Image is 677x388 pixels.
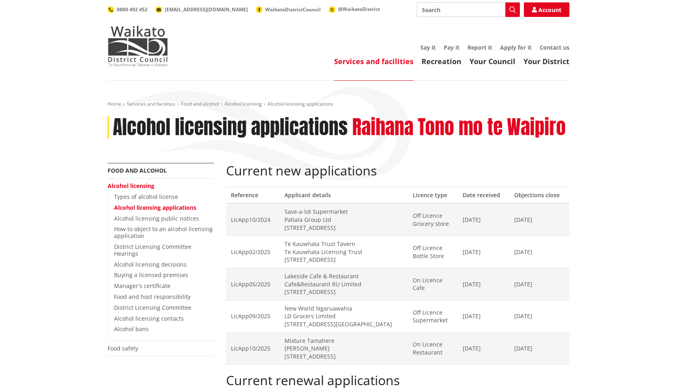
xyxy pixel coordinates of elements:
[224,100,262,107] a: Alcohol licensing
[256,6,321,13] a: WaikatoDistrictCouncil
[181,100,219,107] a: Food and alcohol
[108,101,569,108] nav: breadcrumb
[108,6,147,13] a: 0800 492 452
[268,100,333,107] span: Alcohol licensing applications
[226,268,280,300] td: LicApp05/2025
[458,187,509,203] th: Date received
[108,100,121,107] a: Home
[408,332,458,365] td: On Licence Restaurant
[509,268,569,300] td: [DATE]
[226,163,569,178] h2: Current new applications
[280,300,407,332] td: New World Ngaruawahia LD Grocers Limited [STREET_ADDRESS][GEOGRAPHIC_DATA]
[444,44,459,51] a: Pay it
[226,203,280,236] td: LicApp10/2024
[509,187,569,203] th: Objections close
[280,203,407,236] td: Save-a-lot Supermarket Patiala Group Ltd [STREET_ADDRESS]
[280,332,407,365] td: Mixture Tamahere [PERSON_NAME] [STREET_ADDRESS]
[523,56,569,66] a: Your District
[114,204,196,211] a: Alcohol licensing applications
[458,268,509,300] td: [DATE]
[108,344,138,352] a: Food safety
[467,44,492,51] a: Report it
[458,300,509,332] td: [DATE]
[408,300,458,332] td: Off Licence Supermarket
[114,193,178,200] a: Types of alcohol license
[226,236,280,268] td: LicApp02/2025
[500,44,532,51] a: Apply for it
[408,236,458,268] td: Off Licence Bottle Store
[114,293,191,300] a: Food and host responsibility
[226,332,280,365] td: LicApp10/2025
[280,187,407,203] th: Applicant details
[114,215,199,222] a: Alcohol licensing public notices
[113,116,348,139] h1: Alcohol licensing applications
[226,373,569,388] h2: Current renewal applications
[280,236,407,268] td: Te Kauwhata Trust Tavern Te Kauwhata Licensing Trust [STREET_ADDRESS]
[114,225,213,240] a: How to object to an alcohol licensing application
[408,203,458,236] td: Off Licence Grocery store
[422,56,461,66] a: Recreation
[114,271,188,279] a: Buying a licensed premises
[280,268,407,300] td: Lakeside Cafe & Restaurant Cafe&Restaurant RU Limited [STREET_ADDRESS]
[108,26,168,66] img: Waikato District Council - Te Kaunihera aa Takiwaa o Waikato
[114,325,149,333] a: Alcohol bans
[352,116,566,139] h2: Raihana Tono mo te Waipiro
[114,304,191,311] a: District Licensing Committee
[114,243,191,257] a: District Licensing Committee Hearings
[509,203,569,236] td: [DATE]
[114,261,187,268] a: Alcohol licensing decisions
[420,44,436,51] a: Say it
[408,268,458,300] td: On Licence Cafe
[524,2,569,17] a: Account
[509,236,569,268] td: [DATE]
[226,187,280,203] th: Reference
[540,44,569,51] a: Contact us
[458,203,509,236] td: [DATE]
[114,315,184,322] a: Alcohol licensing contacts
[114,282,170,290] a: Manager's certificate
[265,6,321,13] span: WaikatoDistrictCouncil
[469,56,515,66] a: Your Council
[334,56,413,66] a: Services and facilities
[417,2,520,17] input: Search input
[117,6,147,13] span: 0800 492 452
[108,167,167,174] a: Food and alcohol
[226,300,280,332] td: LicApp09/2025
[108,182,154,190] a: Alcohol licensing
[127,100,175,107] a: Services and facilities
[165,6,248,13] span: [EMAIL_ADDRESS][DOMAIN_NAME]
[338,6,380,13] span: @WaikatoDistrict
[329,6,380,13] a: @WaikatoDistrict
[458,236,509,268] td: [DATE]
[509,332,569,365] td: [DATE]
[408,187,458,203] th: Licence type
[156,6,248,13] a: [EMAIL_ADDRESS][DOMAIN_NAME]
[509,300,569,332] td: [DATE]
[458,332,509,365] td: [DATE]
